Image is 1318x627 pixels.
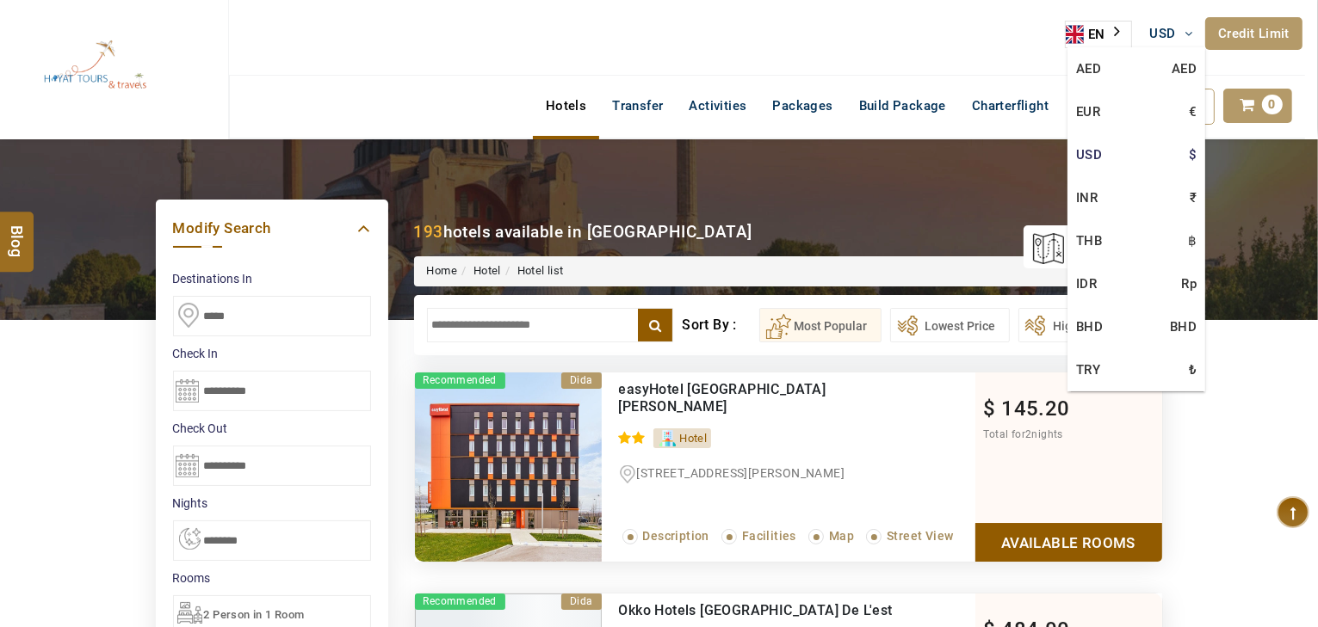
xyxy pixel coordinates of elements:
[561,593,602,610] div: Dida
[1190,185,1197,211] span: ₹
[1170,314,1197,340] span: BHD
[1189,99,1197,125] span: €
[643,529,709,543] span: Description
[1150,26,1176,41] span: USD
[1061,89,1122,123] a: Flight
[1065,21,1132,48] div: Language
[173,345,371,362] label: Check In
[677,89,760,123] a: Activities
[1025,428,1031,440] span: 2
[959,89,1061,123] a: Charterflight
[619,381,826,415] a: easyHotel [GEOGRAPHIC_DATA][PERSON_NAME]
[427,264,458,277] a: Home
[1205,17,1303,50] a: Credit Limit
[1223,89,1292,123] a: 0
[1188,228,1197,254] span: ฿
[887,529,953,543] span: Street View
[414,220,752,243] div: hotels available in [GEOGRAPHIC_DATA]
[501,263,564,280] li: Hotel list
[173,420,371,437] label: Check Out
[846,89,959,123] a: Build Package
[742,529,796,543] span: Facilities
[1066,22,1131,47] a: EN
[1172,56,1197,82] span: AED
[619,602,904,619] div: Okko Hotels Paris Gare De L'est
[1067,305,1205,348] a: BHDBHD
[829,529,854,543] span: Map
[619,602,893,618] a: Okko Hotels [GEOGRAPHIC_DATA] De L'est
[173,569,371,587] label: Rooms
[1018,308,1142,342] button: Highest Price
[1262,95,1283,114] span: 0
[13,8,177,124] img: The Royal Line Holidays
[599,89,676,123] a: Transfer
[975,523,1162,562] a: Show Rooms
[415,372,505,389] span: Recommended
[984,428,1063,440] span: Total for nights
[682,308,758,342] div: Sort By :
[972,98,1049,114] span: Charterflight
[637,466,845,480] span: [STREET_ADDRESS][PERSON_NAME]
[1067,219,1205,262] a: THB฿
[1067,47,1205,90] a: AEDAED
[619,381,904,415] div: easyHotel Paris Charles de Gaulle Villepinte
[1067,133,1205,176] a: USD$
[533,89,599,123] a: Hotels
[173,495,371,512] label: nights
[890,308,1010,342] button: Lowest Price
[1067,262,1205,305] a: IDRRp
[1067,90,1205,133] a: EUR€
[1189,357,1197,383] span: ₺
[1065,21,1132,48] aside: Language selected: English
[173,217,371,240] a: Modify Search
[1032,228,1145,266] a: map view
[173,270,371,287] label: Destinations In
[561,372,602,389] div: Dida
[6,225,28,240] span: Blog
[204,608,305,621] span: 2 Person in 1 Room
[759,308,882,342] button: Most Popular
[1067,176,1205,219] a: INR₹
[1067,348,1205,391] a: TRY₺
[679,432,707,445] span: Hotel
[1001,396,1069,421] span: 145.20
[760,89,846,123] a: Packages
[414,222,443,242] b: 193
[415,593,505,610] span: Recommended
[1181,271,1197,297] span: Rp
[1189,142,1197,168] span: $
[984,396,996,421] span: $
[473,264,501,277] a: Hotel
[415,372,602,562] img: c62d868a0ef0e8b3bc594b45aefa97ccab407033.jpeg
